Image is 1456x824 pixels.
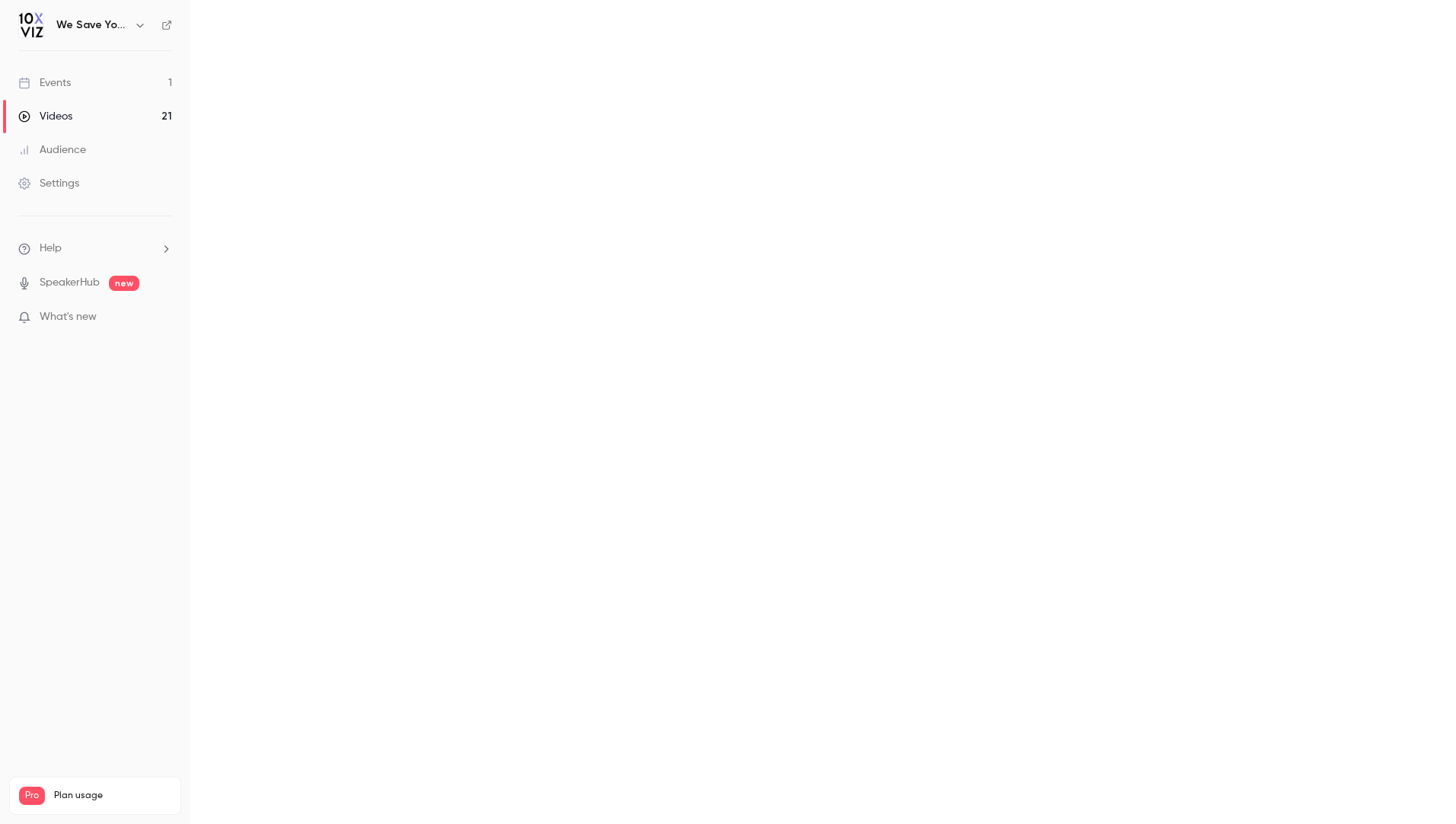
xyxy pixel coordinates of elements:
span: What's new [40,309,97,325]
div: Events [18,75,71,91]
h6: We Save You Time! [56,18,128,33]
div: Settings [18,176,79,191]
img: We Save You Time! [19,13,43,37]
li: help-dropdown-opener [18,241,172,257]
span: Help [40,241,62,257]
span: Plan usage [54,790,171,802]
div: Videos [18,109,72,124]
iframe: Noticeable Trigger [154,311,172,324]
span: new [109,276,139,291]
div: Audience [18,142,86,158]
span: Pro [19,787,45,805]
a: SpeakerHub [40,275,100,291]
